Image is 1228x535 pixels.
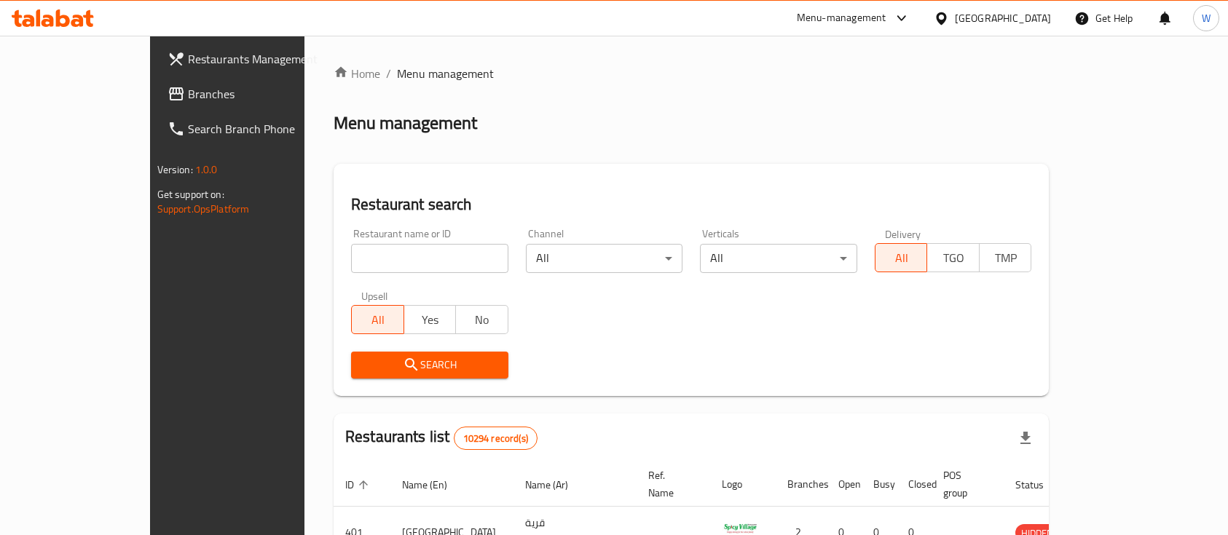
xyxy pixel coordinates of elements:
[345,476,373,494] span: ID
[334,65,1049,82] nav: breadcrumb
[455,305,508,334] button: No
[776,462,827,507] th: Branches
[404,305,457,334] button: Yes
[156,76,355,111] a: Branches
[526,244,683,273] div: All
[397,65,494,82] span: Menu management
[157,185,224,204] span: Get support on:
[358,309,398,330] span: All
[351,194,1031,215] h2: Restaurant search
[454,432,537,445] span: 10294 record(s)
[157,199,250,218] a: Support.OpsPlatform
[525,476,587,494] span: Name (Ar)
[363,356,497,374] span: Search
[195,160,218,179] span: 1.0.0
[188,50,344,68] span: Restaurants Management
[943,467,986,502] span: POS group
[334,65,380,82] a: Home
[345,426,538,450] h2: Restaurants list
[897,462,932,507] th: Closed
[979,243,1032,272] button: TMP
[334,111,477,135] h2: Menu management
[157,160,193,179] span: Version:
[926,243,980,272] button: TGO
[361,290,388,301] label: Upsell
[955,10,1051,26] div: [GEOGRAPHIC_DATA]
[797,9,886,27] div: Menu-management
[1015,476,1063,494] span: Status
[1008,421,1043,456] div: Export file
[454,427,538,450] div: Total records count
[648,467,693,502] span: Ref. Name
[933,247,974,269] span: TGO
[410,309,451,330] span: Yes
[386,65,391,82] li: /
[402,476,466,494] span: Name (En)
[188,85,344,103] span: Branches
[827,462,862,507] th: Open
[156,111,355,146] a: Search Branch Phone
[188,120,344,138] span: Search Branch Phone
[885,229,921,239] label: Delivery
[462,309,503,330] span: No
[881,247,922,269] span: All
[700,244,857,273] div: All
[351,244,508,273] input: Search for restaurant name or ID..
[862,462,897,507] th: Busy
[156,41,355,76] a: Restaurants Management
[351,305,404,334] button: All
[875,243,928,272] button: All
[985,247,1026,269] span: TMP
[351,352,508,379] button: Search
[710,462,776,507] th: Logo
[1202,10,1211,26] span: W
